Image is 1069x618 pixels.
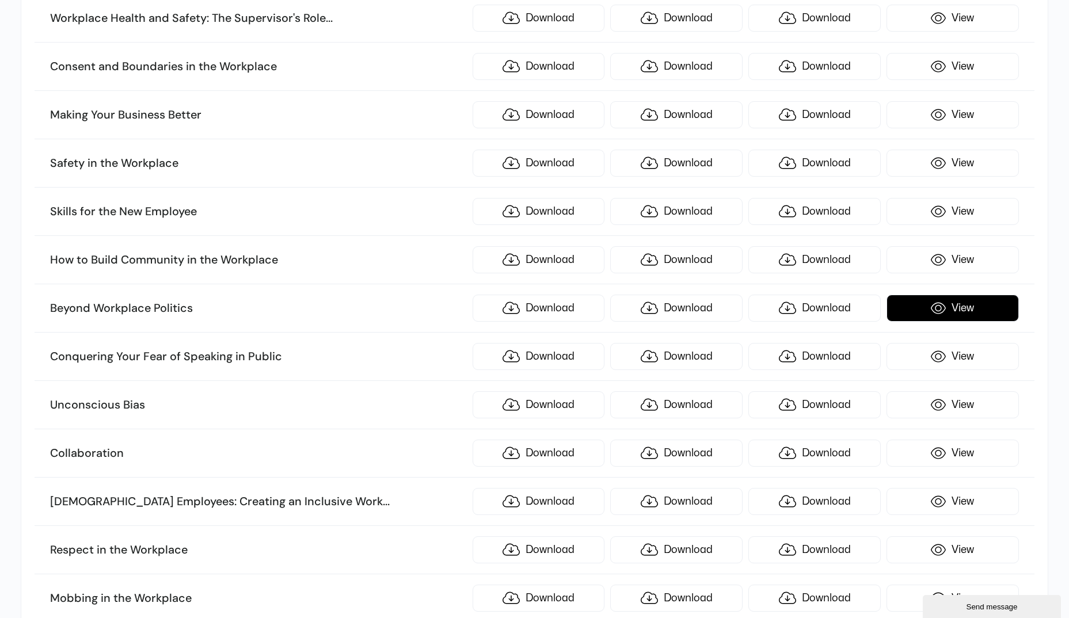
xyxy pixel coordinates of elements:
[610,295,743,322] a: Download
[923,593,1063,618] iframe: chat widget
[50,494,466,509] h3: [DEMOGRAPHIC_DATA] Employees: Creating an Inclusive Work
[473,585,605,612] a: Download
[887,101,1019,128] a: View
[748,53,881,80] a: Download
[50,108,466,123] h3: Making Your Business Better
[50,446,466,461] h3: Collaboration
[610,101,743,128] a: Download
[887,585,1019,612] a: View
[748,440,881,467] a: Download
[748,536,881,563] a: Download
[610,246,743,273] a: Download
[610,150,743,177] a: Download
[473,198,605,225] a: Download
[50,11,466,26] h3: Workplace Health and Safety: The Supervisor's Role
[610,343,743,370] a: Download
[50,301,466,316] h3: Beyond Workplace Politics
[748,585,881,612] a: Download
[610,440,743,467] a: Download
[610,53,743,80] a: Download
[473,5,605,32] a: Download
[887,343,1019,370] a: View
[326,10,333,25] span: ...
[50,204,466,219] h3: Skills for the New Employee
[887,536,1019,563] a: View
[50,398,466,413] h3: Unconscious Bias
[50,156,466,171] h3: Safety in the Workplace
[610,585,743,612] a: Download
[50,591,466,606] h3: Mobbing in the Workplace
[887,198,1019,225] a: View
[50,543,466,558] h3: Respect in the Workplace
[610,5,743,32] a: Download
[473,391,605,418] a: Download
[887,488,1019,515] a: View
[610,536,743,563] a: Download
[748,295,881,322] a: Download
[473,295,605,322] a: Download
[887,5,1019,32] a: View
[748,101,881,128] a: Download
[887,246,1019,273] a: View
[473,536,605,563] a: Download
[887,391,1019,418] a: View
[887,53,1019,80] a: View
[887,295,1019,322] a: View
[748,150,881,177] a: Download
[887,440,1019,467] a: View
[610,198,743,225] a: Download
[748,391,881,418] a: Download
[748,198,881,225] a: Download
[50,253,466,268] h3: How to Build Community in the Workplace
[473,101,605,128] a: Download
[473,440,605,467] a: Download
[473,150,605,177] a: Download
[887,150,1019,177] a: View
[383,494,390,509] span: ...
[748,488,881,515] a: Download
[50,349,466,364] h3: Conquering Your Fear of Speaking in Public
[473,246,605,273] a: Download
[748,343,881,370] a: Download
[473,343,605,370] a: Download
[748,5,881,32] a: Download
[748,246,881,273] a: Download
[50,59,466,74] h3: Consent and Boundaries in the Workplace
[610,391,743,418] a: Download
[473,53,605,80] a: Download
[473,488,605,515] a: Download
[610,488,743,515] a: Download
